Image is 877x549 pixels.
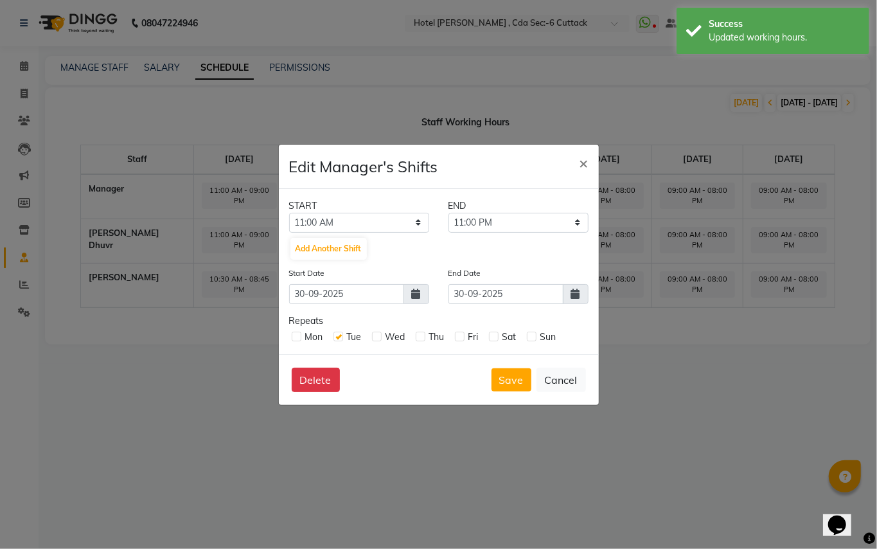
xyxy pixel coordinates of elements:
[823,498,864,536] iframe: chat widget
[347,331,362,343] span: Tue
[502,331,517,343] span: Sat
[289,155,438,178] h4: Edit Manager's Shifts
[580,153,589,172] span: ×
[385,331,405,343] span: Wed
[468,331,479,343] span: Fri
[709,31,860,44] div: Updated working hours.
[305,331,323,343] span: Mon
[289,267,325,279] label: Start Date
[448,267,481,279] label: End Date
[439,199,598,213] div: END
[492,368,531,392] button: Save
[540,331,556,343] span: Sun
[429,331,445,343] span: Thu
[536,368,586,392] button: Cancel
[289,314,589,328] div: Repeats
[709,17,860,31] div: Success
[448,284,563,304] input: yyyy-mm-dd
[290,238,367,260] button: Add Another Shift
[569,145,599,181] button: Close
[279,199,439,213] div: START
[289,284,404,304] input: yyyy-mm-dd
[292,368,340,392] button: Delete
